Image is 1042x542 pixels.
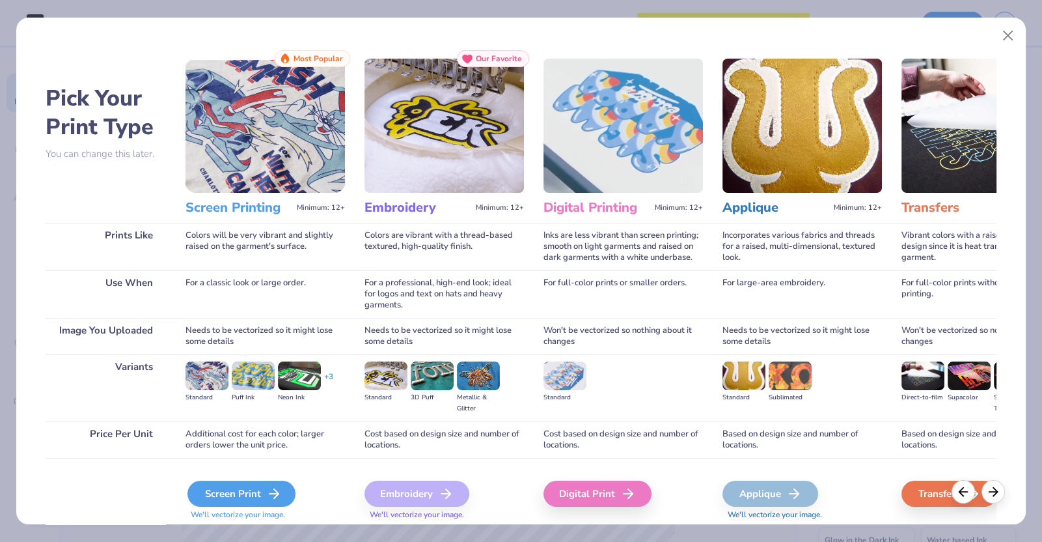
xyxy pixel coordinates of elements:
div: Cost based on design size and number of locations. [364,421,524,458]
span: Minimum: 12+ [476,203,524,212]
div: Colors will be very vibrant and slightly raised on the garment's surface. [185,223,345,270]
div: For full-color prints or smaller orders. [543,270,703,318]
img: Digital Printing [543,59,703,193]
div: Supacolor [948,392,991,403]
img: Neon Ink [278,362,321,390]
img: Sublimated [769,362,812,390]
img: Supacolor [948,362,991,390]
div: Screen Transfer [994,392,1037,414]
div: 3D Puff [411,392,454,403]
div: Needs to be vectorized so it might lose some details [364,318,524,354]
p: You can change this later. [46,149,166,160]
div: Digital Print [543,481,651,507]
span: We'll vectorize your image. [364,509,524,521]
h2: Pick Your Print Type [46,84,166,141]
img: Applique [722,59,882,193]
div: Inks are less vibrant than screen printing; smooth on light garments and raised on dark garments ... [543,223,703,270]
h3: Transfers [901,199,1008,216]
div: Variants [46,354,166,421]
div: Puff Ink [232,392,275,403]
img: Standard [185,362,228,390]
span: Our Favorite [476,54,522,63]
div: Standard [364,392,407,403]
h3: Applique [722,199,829,216]
div: Direct-to-film [901,392,944,403]
span: Minimum: 12+ [834,203,882,212]
span: We'll vectorize your image. [185,509,345,521]
img: Direct-to-film [901,362,944,390]
div: Price Per Unit [46,421,166,458]
div: Image You Uploaded [46,318,166,354]
div: Use When [46,270,166,318]
div: Standard [722,392,765,403]
span: Minimum: 12+ [297,203,345,212]
div: Neon Ink [278,392,321,403]
div: Colors are vibrant with a thread-based textured, high-quality finish. [364,223,524,270]
span: Most Popular [294,54,343,63]
div: Metallic & Glitter [457,392,500,414]
img: Standard [364,362,407,390]
img: Standard [543,362,586,390]
div: Transfers [901,481,997,507]
div: Won't be vectorized so nothing about it changes [543,318,703,354]
div: Needs to be vectorized so it might lose some details [185,318,345,354]
div: Sublimated [769,392,812,403]
div: For large-area embroidery. [722,270,882,318]
div: Applique [722,481,818,507]
h3: Screen Printing [185,199,292,216]
img: Metallic & Glitter [457,362,500,390]
div: For a classic look or large order. [185,270,345,318]
div: Cost based on design size and number of locations. [543,421,703,458]
div: For a professional, high-end look; ideal for logos and text on hats and heavy garments. [364,270,524,318]
span: Minimum: 12+ [655,203,703,212]
img: Puff Ink [232,362,275,390]
span: We'll vectorize your image. [722,509,882,521]
h3: Digital Printing [543,199,650,216]
img: Screen Printing [185,59,345,193]
div: Needs to be vectorized so it might lose some details [722,318,882,354]
div: Standard [185,392,228,403]
div: + 3 [324,371,333,393]
div: Embroidery [364,481,469,507]
div: Screen Print [187,481,295,507]
img: Embroidery [364,59,524,193]
img: Standard [722,362,765,390]
div: Additional cost for each color; larger orders lower the unit price. [185,421,345,458]
h3: Embroidery [364,199,471,216]
button: Close [996,23,1021,48]
div: Standard [543,392,586,403]
div: Incorporates various fabrics and threads for a raised, multi-dimensional, textured look. [722,223,882,270]
div: Prints Like [46,223,166,270]
img: Screen Transfer [994,362,1037,390]
div: Based on design size and number of locations. [722,421,882,458]
img: 3D Puff [411,362,454,390]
